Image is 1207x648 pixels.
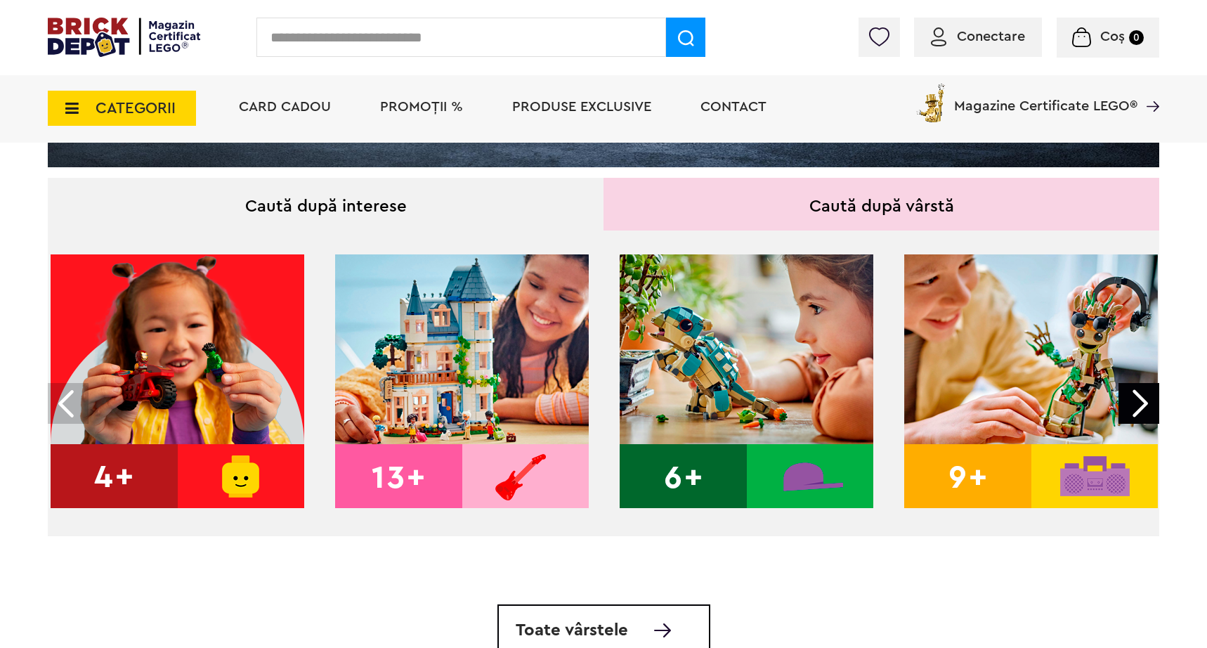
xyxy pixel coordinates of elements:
[380,100,463,114] a: PROMOȚII %
[335,254,589,508] img: 13+
[512,100,651,114] a: Produse exclusive
[931,30,1025,44] a: Conectare
[1137,81,1159,95] a: Magazine Certificate LEGO®
[620,254,873,508] img: 6+
[48,178,603,231] div: Caută după interese
[954,81,1137,113] span: Magazine Certificate LEGO®
[239,100,331,114] a: Card Cadou
[516,622,628,639] span: Toate vârstele
[96,101,176,116] span: CATEGORII
[1129,30,1144,45] small: 0
[904,254,1158,508] img: 9+
[654,623,671,637] img: Toate vârstele
[51,254,304,508] img: 4+
[957,30,1025,44] span: Conectare
[1100,30,1125,44] span: Coș
[603,178,1159,231] div: Caută după vârstă
[700,100,766,114] a: Contact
